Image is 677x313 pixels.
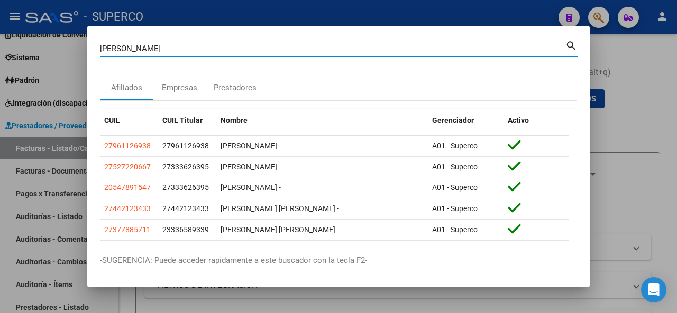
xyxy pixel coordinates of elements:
span: 27442123433 [104,204,151,213]
span: CUIL Titular [162,116,203,125]
span: A01 - Superco [432,163,478,171]
datatable-header-cell: Activo [504,109,569,132]
p: -SUGERENCIA: Puede acceder rapidamente a este buscador con la tecla F2- [100,254,577,267]
span: 27377885711 [104,225,151,234]
div: [PERSON_NAME] - [221,182,424,194]
datatable-header-cell: CUIL [100,109,158,132]
span: 27961126938 [104,141,151,150]
span: A01 - Superco [432,141,478,150]
div: Open Intercom Messenger [641,277,666,302]
span: A01 - Superco [432,204,478,213]
datatable-header-cell: Gerenciador [428,109,504,132]
span: 27961126938 [162,141,209,150]
div: [PERSON_NAME] - [221,161,424,173]
span: 27527220667 [104,163,151,171]
span: Activo [508,116,529,125]
div: Afiliados [111,82,142,94]
div: [PERSON_NAME] [PERSON_NAME] - [221,203,424,215]
span: Nombre [221,116,248,125]
span: Gerenciador [432,116,474,125]
div: Empresas [162,82,197,94]
div: Prestadores [214,82,257,94]
span: 27333626395 [162,163,209,171]
datatable-header-cell: CUIL Titular [158,109,216,132]
span: A01 - Superco [432,225,478,234]
datatable-header-cell: Nombre [216,109,428,132]
span: 27442123433 [162,204,209,213]
div: [PERSON_NAME] [PERSON_NAME] - [221,224,424,236]
span: 27333626395 [162,183,209,192]
span: CUIL [104,116,120,125]
span: 23336589339 [162,225,209,234]
mat-icon: search [565,39,578,51]
span: 20547891547 [104,183,151,192]
div: [PERSON_NAME] - [221,140,424,152]
span: A01 - Superco [432,183,478,192]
